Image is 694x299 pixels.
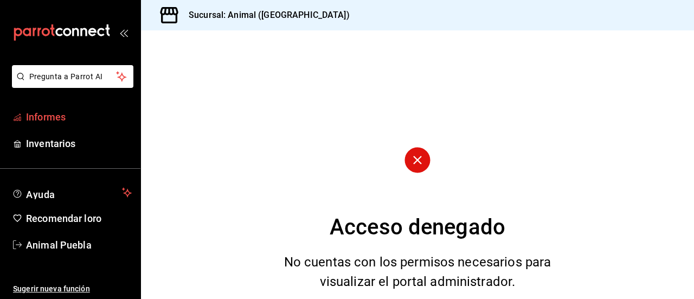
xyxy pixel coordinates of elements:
[26,111,66,123] font: Informes
[189,10,350,20] font: Sucursal: Animal ([GEOGRAPHIC_DATA])
[284,255,551,289] font: No cuentas con los permisos necesarios para visualizar el portal administrador.
[26,213,101,224] font: Recomendar loro
[13,284,90,293] font: Sugerir nueva función
[8,79,133,90] a: Pregunta a Parrot AI
[26,189,55,200] font: Ayuda
[119,28,128,37] button: abrir_cajón_menú
[26,239,92,251] font: Animal Puebla
[29,72,103,81] font: Pregunta a Parrot AI
[12,65,133,88] button: Pregunta a Parrot AI
[330,214,505,240] font: Acceso denegado
[26,138,75,149] font: Inventarios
